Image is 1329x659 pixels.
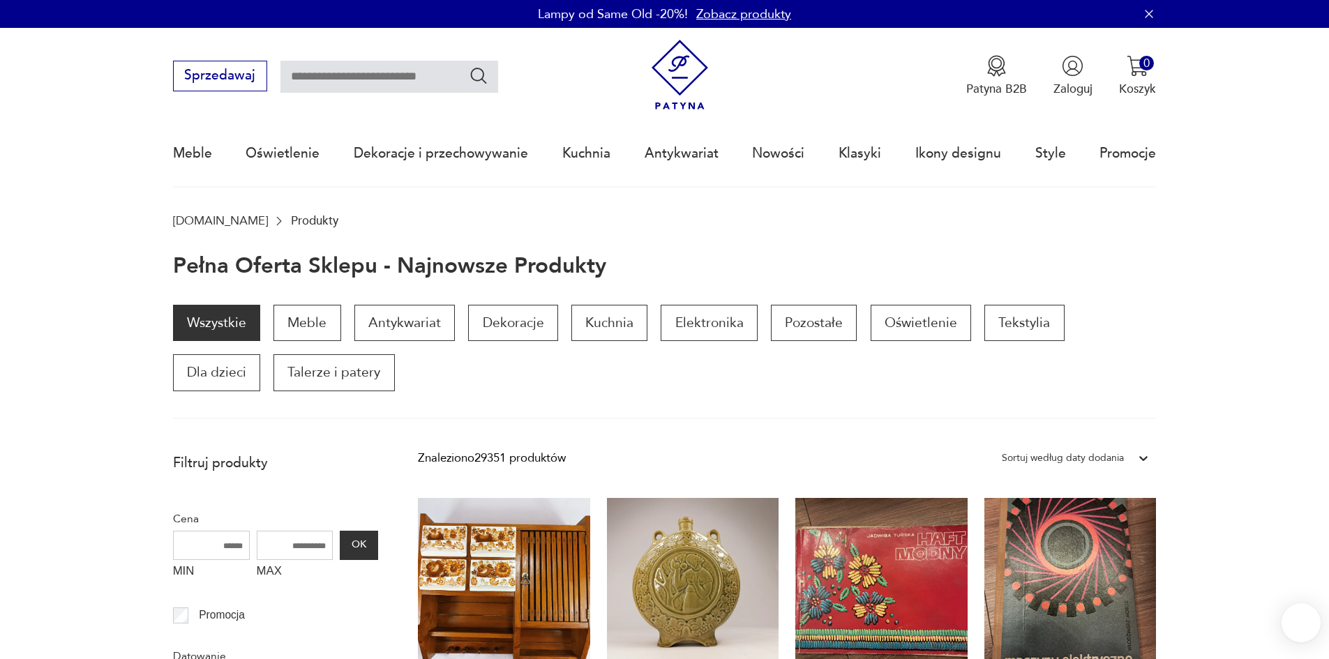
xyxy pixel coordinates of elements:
a: Kuchnia [562,121,610,185]
a: Zobacz produkty [696,6,791,23]
button: Zaloguj [1053,55,1093,97]
button: 0Koszyk [1119,55,1156,97]
p: Zaloguj [1053,81,1093,97]
a: Ikony designu [915,121,1001,185]
button: Sprzedawaj [173,61,267,91]
p: Cena [173,510,378,528]
p: Patyna B2B [966,81,1027,97]
a: Meble [173,121,212,185]
a: Nowości [752,121,804,185]
a: Elektronika [661,305,757,341]
img: Ikona koszyka [1127,55,1148,77]
a: Wszystkie [173,305,260,341]
p: Promocja [199,606,245,624]
a: Antykwariat [645,121,719,185]
a: Dekoracje i przechowywanie [354,121,528,185]
div: Znaleziono 29351 produktów [418,449,566,467]
a: Sprzedawaj [173,71,267,82]
h1: Pełna oferta sklepu - najnowsze produkty [173,255,606,278]
a: Oświetlenie [246,121,320,185]
a: Promocje [1099,121,1156,185]
img: Ikonka użytkownika [1062,55,1083,77]
img: Ikona medalu [986,55,1007,77]
a: Talerze i patery [273,354,394,391]
a: Dekoracje [468,305,557,341]
div: 0 [1139,56,1154,70]
a: Ikona medaluPatyna B2B [966,55,1027,97]
img: Patyna - sklep z meblami i dekoracjami vintage [645,40,715,110]
button: OK [340,531,377,560]
p: Koszyk [1119,81,1156,97]
label: MAX [257,560,333,586]
p: Filtruj produkty [173,454,378,472]
a: Oświetlenie [871,305,971,341]
a: Pozostałe [771,305,857,341]
button: Szukaj [469,66,489,86]
a: Kuchnia [571,305,647,341]
iframe: Smartsupp widget button [1282,603,1321,642]
a: Klasyki [839,121,881,185]
button: Patyna B2B [966,55,1027,97]
label: MIN [173,560,250,586]
a: Dla dzieci [173,354,260,391]
a: Meble [273,305,340,341]
a: [DOMAIN_NAME] [173,214,268,227]
a: Tekstylia [984,305,1064,341]
a: Style [1035,121,1066,185]
a: Antykwariat [354,305,455,341]
p: Lampy od Same Old -20%! [538,6,688,23]
p: Produkty [291,214,338,227]
div: Sortuj według daty dodania [1002,449,1124,467]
